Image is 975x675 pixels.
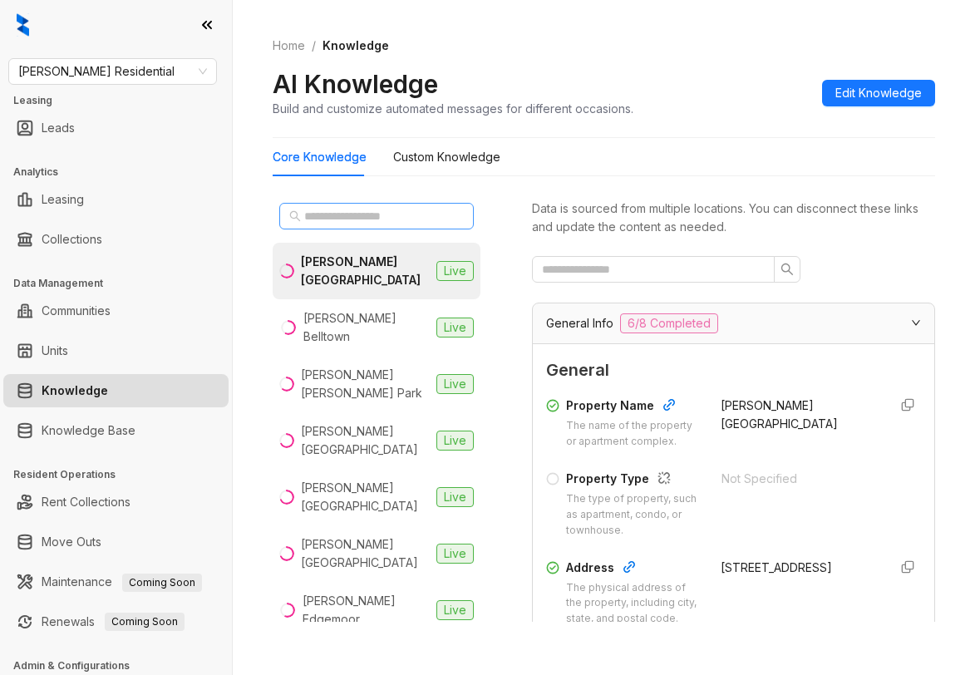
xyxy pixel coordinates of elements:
div: [PERSON_NAME] [GEOGRAPHIC_DATA] [301,253,430,289]
li: Leasing [3,183,229,216]
span: Coming Soon [105,613,185,631]
div: [PERSON_NAME][GEOGRAPHIC_DATA] [301,535,430,572]
span: [PERSON_NAME] [GEOGRAPHIC_DATA] [721,398,838,431]
li: Maintenance [3,565,229,599]
li: Collections [3,223,229,256]
h3: Resident Operations [13,467,232,482]
a: Communities [42,294,111,328]
span: search [780,263,794,276]
span: Knowledge [323,38,389,52]
a: Knowledge Base [42,414,135,447]
span: Live [436,431,474,451]
div: [PERSON_NAME][GEOGRAPHIC_DATA] [301,422,430,459]
div: The name of the property or apartment complex. [566,418,701,450]
span: Live [436,261,474,281]
div: The physical address of the property, including city, state, and postal code. [566,580,701,628]
div: Property Name [566,397,701,418]
div: [PERSON_NAME] Edgemoor [303,592,430,628]
img: logo [17,13,29,37]
div: Data is sourced from multiple locations. You can disconnect these links and update the content as... [532,200,935,236]
span: Live [436,374,474,394]
h3: Data Management [13,276,232,291]
div: Custom Knowledge [393,148,500,166]
a: Home [269,37,308,55]
div: [PERSON_NAME][GEOGRAPHIC_DATA] [301,479,430,515]
span: Live [436,544,474,564]
li: Renewals [3,605,229,638]
span: 6/8 Completed [620,313,718,333]
span: Live [436,600,474,620]
span: Griffis Residential [18,59,207,84]
button: Edit Knowledge [822,80,935,106]
a: Units [42,334,68,367]
div: Core Knowledge [273,148,367,166]
div: General Info6/8 Completed [533,303,934,343]
div: Build and customize automated messages for different occasions. [273,100,633,117]
h3: Leasing [13,93,232,108]
div: Not Specified [721,470,877,488]
li: Leads [3,111,229,145]
div: [PERSON_NAME] [PERSON_NAME] Park [301,366,430,402]
div: [PERSON_NAME] Belltown [303,309,430,346]
a: Rent Collections [42,485,130,519]
a: Knowledge [42,374,108,407]
div: Property Type [566,470,702,491]
li: / [312,37,316,55]
span: Coming Soon [122,574,202,592]
span: Live [436,318,474,337]
h2: AI Knowledge [273,68,438,100]
a: Leasing [42,183,84,216]
span: Live [436,487,474,507]
a: Collections [42,223,102,256]
span: expanded [911,318,921,328]
span: Edit Knowledge [835,84,922,102]
a: RenewalsComing Soon [42,605,185,638]
span: General [546,357,921,383]
a: Move Outs [42,525,101,559]
a: Leads [42,111,75,145]
div: [STREET_ADDRESS] [721,559,875,577]
li: Communities [3,294,229,328]
li: Knowledge Base [3,414,229,447]
li: Move Outs [3,525,229,559]
span: search [289,210,301,222]
div: The type of property, such as apartment, condo, or townhouse. [566,491,702,539]
li: Units [3,334,229,367]
span: General Info [546,314,613,333]
h3: Analytics [13,165,232,180]
h3: Admin & Configurations [13,658,232,673]
li: Rent Collections [3,485,229,519]
li: Knowledge [3,374,229,407]
div: Address [566,559,701,580]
